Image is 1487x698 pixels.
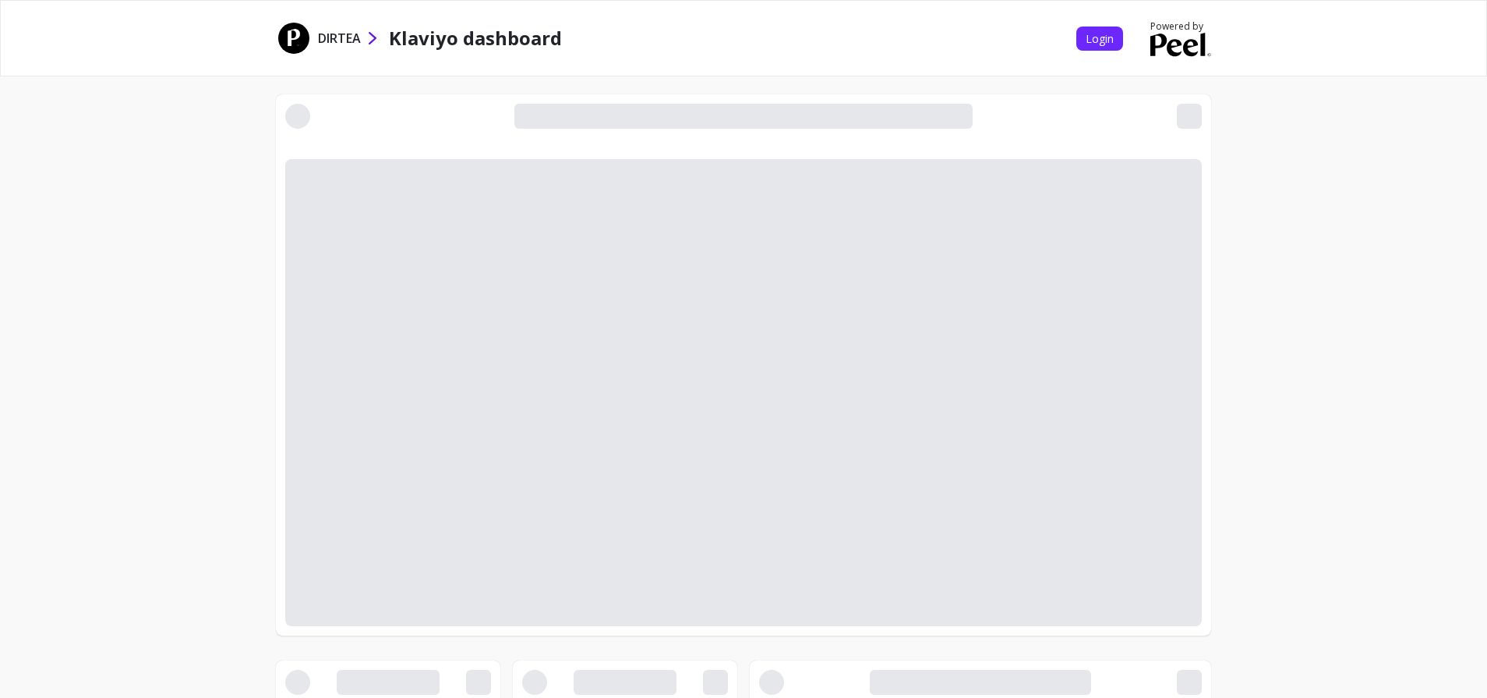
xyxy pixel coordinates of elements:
span: Login [1086,31,1114,46]
p: Klaviyo dashboard [389,26,562,51]
p: DIRTEA [318,29,361,48]
a: Powered by [1150,20,1211,57]
p: Powered by [1150,20,1203,33]
button: Login [1076,27,1123,51]
img: Team Profile [277,21,310,54]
